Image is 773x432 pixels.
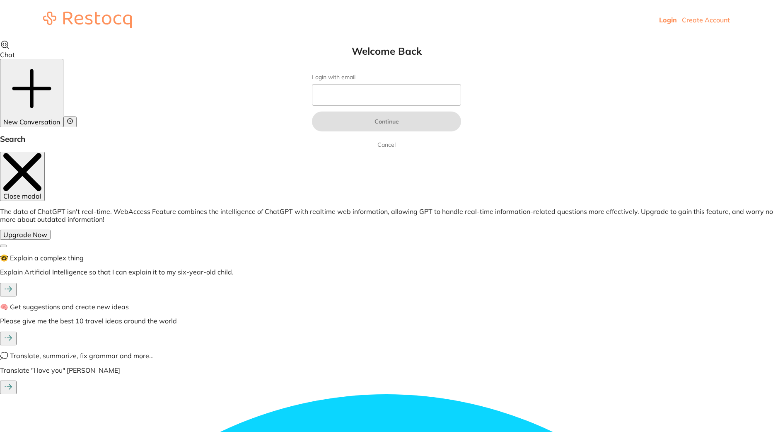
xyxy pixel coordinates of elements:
span: New Conversation [3,118,60,126]
a: Cancel [376,140,397,150]
button: Continue [312,112,461,131]
a: Login [659,16,677,24]
a: Create Account [682,16,730,24]
img: restocq_logo.svg [43,12,132,28]
span: Close modal [3,192,41,200]
label: Login with email [312,74,461,81]
h1: Welcome Back [295,45,478,57]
